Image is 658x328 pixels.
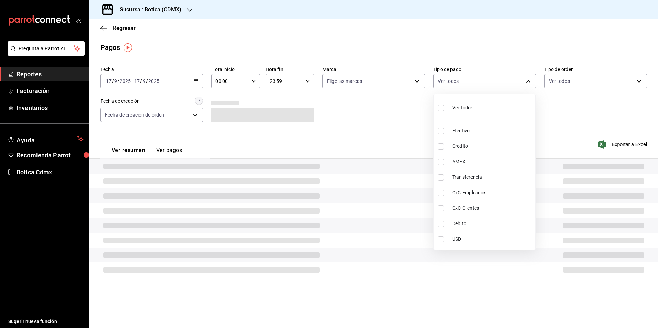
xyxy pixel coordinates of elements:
span: CxC Clientes [452,205,533,212]
span: Efectivo [452,127,533,134]
span: Debito [452,220,533,227]
span: AMEX [452,158,533,165]
span: Transferencia [452,174,533,181]
img: Tooltip marker [124,43,132,52]
span: Credito [452,143,533,150]
span: Ver todos [452,104,473,111]
span: CxC Empleados [452,189,533,196]
span: USD [452,236,533,243]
